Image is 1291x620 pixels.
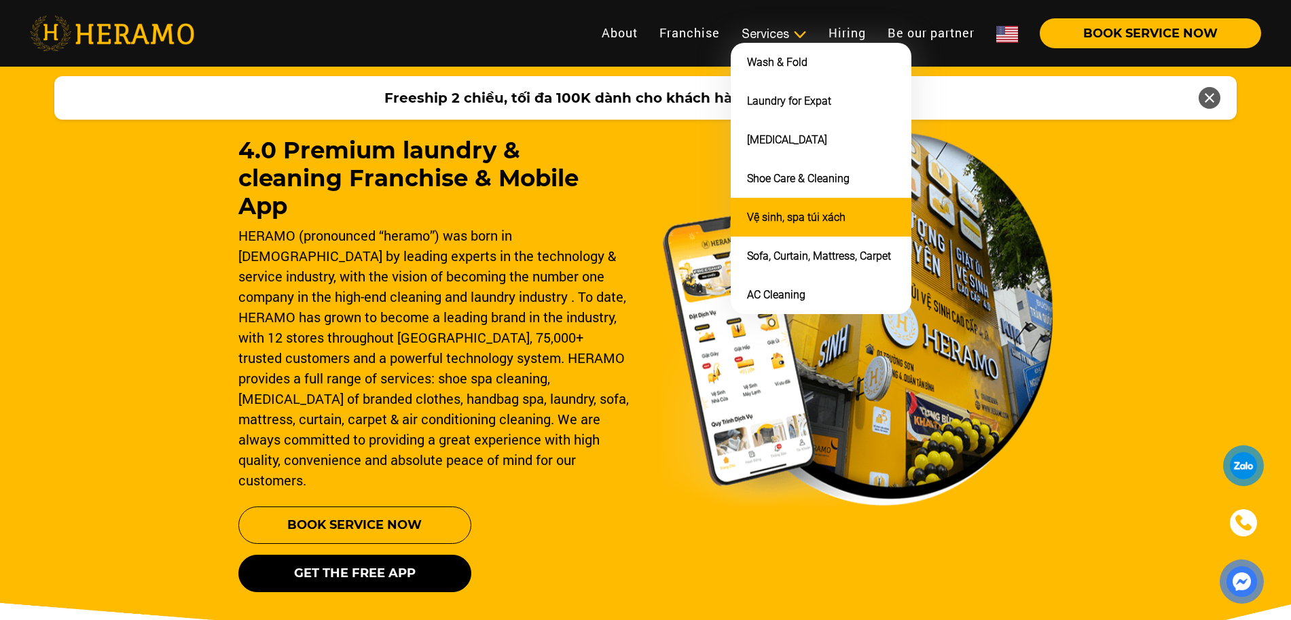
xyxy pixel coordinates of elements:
[238,506,471,544] button: Book service now
[996,26,1018,43] img: Flag_of_US.png
[1029,27,1261,39] a: BOOK SERVICE NOW
[877,18,985,48] a: Be our partner
[1040,18,1261,48] button: BOOK SERVICE NOW
[747,211,845,224] a: Vệ sinh, spa túi xách
[1235,515,1251,531] img: phone-icon
[747,133,827,146] a: [MEDICAL_DATA]
[747,56,807,69] a: Wash & Fold
[649,18,731,48] a: Franchise
[384,88,782,108] span: Freeship 2 chiều, tối đa 100K dành cho khách hàng mới
[238,225,630,490] div: HERAMO (pronounced “heramo”) was born in [DEMOGRAPHIC_DATA] by leading experts in the technology ...
[747,249,891,262] a: Sofa, Curtain, Mattress, Carpet
[1224,504,1263,542] a: phone-icon
[747,94,831,107] a: Laundry for Expat
[747,288,805,301] a: AC Cleaning
[747,172,850,185] a: Shoe Care & Cleaning
[793,28,807,41] img: subToggleIcon
[30,16,194,51] img: heramo-logo.png
[591,18,649,48] a: About
[742,24,807,43] div: Services
[238,137,630,220] h1: 4.0 Premium laundry & cleaning Franchise & Mobile App
[238,555,471,592] button: Get the free app
[818,18,877,48] a: Hiring
[662,131,1053,506] img: banner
